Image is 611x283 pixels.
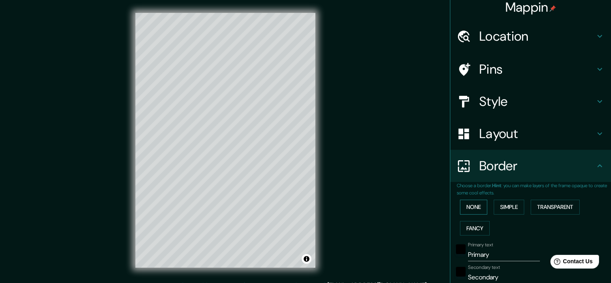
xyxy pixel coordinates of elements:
[479,61,595,77] h4: Pins
[456,267,466,277] button: black
[450,20,611,52] div: Location
[450,150,611,182] div: Border
[450,85,611,118] div: Style
[550,5,556,12] img: pin-icon.png
[531,200,580,215] button: Transparent
[494,200,524,215] button: Simple
[456,244,466,254] button: black
[539,252,602,274] iframe: Help widget launcher
[468,242,493,248] label: Primary text
[460,200,487,215] button: None
[479,158,595,174] h4: Border
[468,264,500,271] label: Secondary text
[492,182,501,189] b: Hint
[460,221,490,236] button: Fancy
[457,182,611,196] p: Choose a border. : you can make layers of the frame opaque to create some cool effects.
[450,53,611,85] div: Pins
[302,254,311,264] button: Toggle attribution
[479,28,595,44] h4: Location
[479,93,595,109] h4: Style
[450,118,611,150] div: Layout
[479,126,595,142] h4: Layout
